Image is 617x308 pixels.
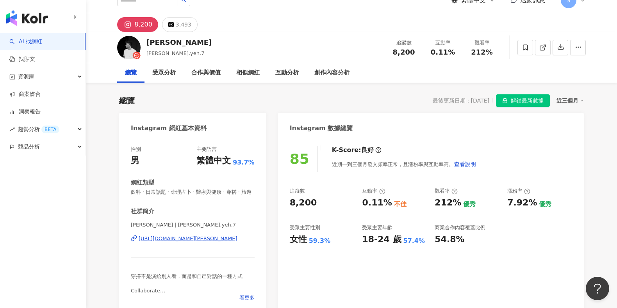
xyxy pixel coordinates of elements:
[332,156,476,172] div: 近期一到三個月發文頻率正常，且漲粉率與互動率高。
[9,127,15,132] span: rise
[454,156,476,172] button: 查看說明
[125,68,137,78] div: 總覽
[332,146,382,154] div: K-Score :
[41,126,59,133] div: BETA
[162,17,198,32] button: 3,493
[290,234,307,246] div: 女性
[290,151,309,167] div: 85
[134,19,152,30] div: 8,200
[131,179,154,187] div: 網紅類型
[18,68,34,85] span: 資源庫
[131,189,255,196] span: 飲料 · 日常話題 · 命理占卜 · 醫療與健康 · 穿搭 · 旅遊
[9,55,35,63] a: 找貼文
[511,95,544,107] span: 解鎖最新數據
[556,96,584,106] div: 近三個月
[362,197,392,209] div: 0.11%
[428,39,458,47] div: 互動率
[9,90,41,98] a: 商案媒合
[6,10,48,26] img: logo
[403,237,425,245] div: 57.4%
[362,188,385,195] div: 互動率
[463,200,476,209] div: 優秀
[431,48,455,56] span: 0.11%
[131,124,207,133] div: Instagram 網紅基本資料
[146,37,212,47] div: [PERSON_NAME]
[117,17,158,32] button: 8,200
[117,36,141,59] img: KOL Avatar
[290,197,317,209] div: 8,200
[435,197,461,209] div: 212%
[131,221,255,228] span: [PERSON_NAME] | [PERSON_NAME].yeh.7
[362,224,392,231] div: 受眾主要年齡
[152,68,176,78] div: 受眾分析
[496,94,550,107] button: 解鎖最新數據
[539,200,551,209] div: 優秀
[131,146,141,153] div: 性別
[236,68,260,78] div: 相似網紅
[139,235,237,242] div: [URL][DOMAIN_NAME][PERSON_NAME]
[18,120,59,138] span: 趨勢分析
[467,39,497,47] div: 觀看率
[454,161,476,167] span: 查看說明
[586,277,609,300] iframe: Help Scout Beacon - Open
[9,108,41,116] a: 洞察報告
[507,188,530,195] div: 漲粉率
[18,138,40,156] span: 競品分析
[233,158,255,167] span: 93.7%
[196,146,217,153] div: 主要語言
[361,146,374,154] div: 良好
[507,197,537,209] div: 7.92%
[290,224,320,231] div: 受眾主要性別
[290,188,305,195] div: 追蹤數
[389,39,419,47] div: 追蹤數
[131,207,154,216] div: 社群簡介
[119,95,135,106] div: 總覽
[394,200,407,209] div: 不佳
[176,19,191,30] div: 3,493
[471,48,493,56] span: 212%
[433,97,489,104] div: 最後更新日期：[DATE]
[435,224,485,231] div: 商業合作內容覆蓋比例
[146,50,204,56] span: [PERSON_NAME].yeh.7
[131,155,139,167] div: 男
[131,273,243,308] span: 穿搭不是演給別人看，而是和自己對話的一種方式 - Collaborate 📥direct message 📩[EMAIL_ADDRESS][DOMAIN_NAME]
[362,234,401,246] div: 18-24 歲
[435,188,458,195] div: 觀看率
[502,98,508,103] span: lock
[393,48,415,56] span: 8,200
[290,124,353,133] div: Instagram 數據總覽
[131,235,255,242] a: [URL][DOMAIN_NAME][PERSON_NAME]
[435,234,464,246] div: 54.8%
[309,237,331,245] div: 59.3%
[9,38,42,46] a: searchAI 找網紅
[239,294,255,301] span: 看更多
[275,68,299,78] div: 互動分析
[196,155,231,167] div: 繁體中文
[191,68,221,78] div: 合作與價值
[314,68,350,78] div: 創作內容分析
